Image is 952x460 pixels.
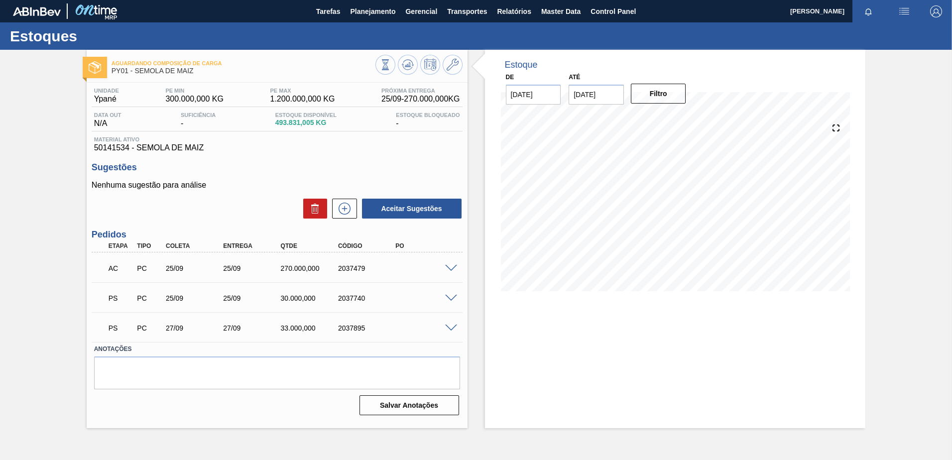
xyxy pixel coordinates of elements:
[134,242,164,249] div: Tipo
[275,112,337,118] span: Estoque Disponível
[163,294,228,302] div: 25/09/2025
[112,60,375,66] span: Aguardando Composição de Carga
[165,95,224,104] span: 300.000,000 KG
[336,264,400,272] div: 2037479
[92,112,124,128] div: N/A
[336,242,400,249] div: Código
[221,294,285,302] div: 25/09/2025
[350,5,395,17] span: Planejamento
[393,112,462,128] div: -
[163,242,228,249] div: Coleta
[270,88,335,94] span: PE MAX
[336,294,400,302] div: 2037740
[497,5,531,17] span: Relatórios
[165,88,224,94] span: PE MIN
[898,5,910,17] img: userActions
[221,242,285,249] div: Entrega
[109,294,133,302] p: PS
[381,95,460,104] span: 25/09 - 270.000,000 KG
[327,199,357,219] div: Nova sugestão
[336,324,400,332] div: 2037895
[506,85,561,105] input: dd/mm/yyyy
[375,55,395,75] button: Visão Geral dos Estoques
[278,242,343,249] div: Qtde
[92,181,463,190] p: Nenhuma sugestão para análise
[278,324,343,332] div: 33.000,000
[178,112,218,128] div: -
[109,324,133,332] p: PS
[13,7,61,16] img: TNhmsLtSVTkK8tSr43FrP2fwEKptu5GPRR3wAAAABJRU5ErkJggg==
[94,112,121,118] span: Data out
[106,242,136,249] div: Etapa
[569,85,624,105] input: dd/mm/yyyy
[393,242,457,249] div: PO
[94,143,460,152] span: 50141534 - SEMOLA DE MAIZ
[396,112,460,118] span: Estoque Bloqueado
[505,60,538,70] div: Estoque
[94,88,119,94] span: Unidade
[506,74,514,81] label: De
[852,4,884,18] button: Notificações
[569,74,580,81] label: Até
[398,55,418,75] button: Atualizar Gráfico
[270,95,335,104] span: 1.200.000,000 KG
[362,199,462,219] button: Aceitar Sugestões
[221,324,285,332] div: 27/09/2025
[591,5,636,17] span: Control Panel
[221,264,285,272] div: 25/09/2025
[89,61,101,74] img: Ícone
[357,198,463,220] div: Aceitar Sugestões
[163,324,228,332] div: 27/09/2025
[930,5,942,17] img: Logout
[10,30,187,42] h1: Estoques
[112,67,375,75] span: PY01 - SEMOLA DE MAIZ
[92,162,463,173] h3: Sugestões
[163,264,228,272] div: 25/09/2025
[298,199,327,219] div: Excluir Sugestões
[94,136,460,142] span: Material ativo
[134,294,164,302] div: Pedido de Compra
[631,84,686,104] button: Filtro
[541,5,581,17] span: Master Data
[275,119,337,126] span: 493.831,005 KG
[447,5,487,17] span: Transportes
[443,55,463,75] button: Ir ao Master Data / Geral
[106,287,136,309] div: Aguardando PC SAP
[359,395,459,415] button: Salvar Anotações
[94,342,460,356] label: Anotações
[134,264,164,272] div: Pedido de Compra
[405,5,437,17] span: Gerencial
[106,317,136,339] div: Aguardando PC SAP
[92,230,463,240] h3: Pedidos
[420,55,440,75] button: Programar Estoque
[134,324,164,332] div: Pedido de Compra
[316,5,341,17] span: Tarefas
[181,112,216,118] span: Suficiência
[109,264,133,272] p: AC
[278,264,343,272] div: 270.000,000
[106,257,136,279] div: Aguardando Composição de Carga
[381,88,460,94] span: Próxima Entrega
[278,294,343,302] div: 30.000,000
[94,95,119,104] span: Ypané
